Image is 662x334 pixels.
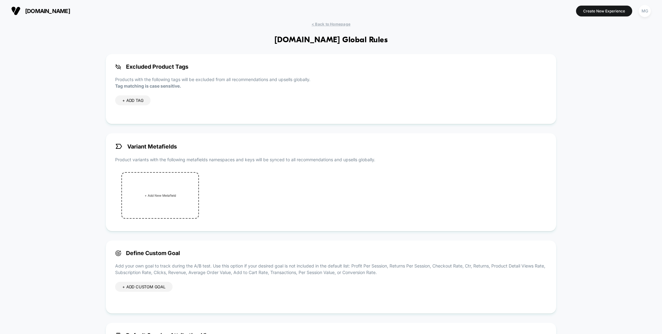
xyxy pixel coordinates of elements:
div: MG [639,5,651,17]
img: Visually logo [11,6,20,16]
span: < Back to Homepage [312,22,350,26]
span: + ADD TAG [122,98,143,103]
span: Excluded Product Tags [115,63,547,70]
span: Variant Metafields [115,143,177,150]
div: + Add New Metafield [121,172,199,219]
span: [DOMAIN_NAME] [25,8,70,14]
span: Define Custom Goal [115,250,547,256]
p: Products with the following tags will be excluded from all recommendations and upsells globally. [115,76,547,89]
h1: [DOMAIN_NAME] Global Rules [274,36,388,45]
p: Product variants with the following metafields namespaces and keys will be synced to all recommen... [115,156,547,163]
button: MG [637,5,653,17]
div: + ADD CUSTOM GOAL [115,282,173,292]
strong: Tag matching is case sensitive. [115,83,181,89]
p: Add your own goal to track during the A/B test. Use this option if your desired goal is not inclu... [115,263,547,276]
button: Create New Experience [576,6,632,16]
button: [DOMAIN_NAME] [9,6,72,16]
